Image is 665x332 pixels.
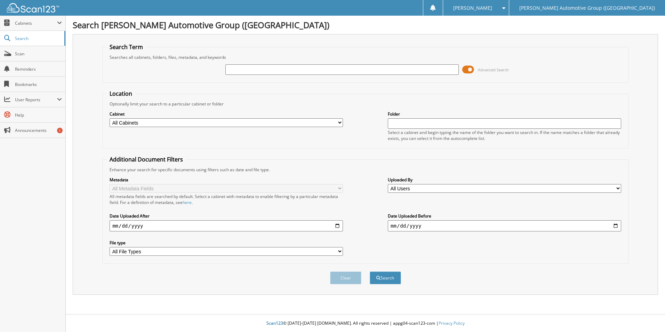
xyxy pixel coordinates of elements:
[439,320,465,326] a: Privacy Policy
[106,54,625,60] div: Searches all cabinets, folders, files, metadata, and keywords
[73,19,658,31] h1: Search [PERSON_NAME] Automotive Group ([GEOGRAPHIC_DATA])
[15,20,57,26] span: Cabinets
[266,320,283,326] span: Scan123
[15,81,62,87] span: Bookmarks
[388,129,621,141] div: Select a cabinet and begin typing the name of the folder you want to search in. If the name match...
[110,193,343,205] div: All metadata fields are searched by default. Select a cabinet with metadata to enable filtering b...
[106,156,186,163] legend: Additional Document Filters
[106,101,625,107] div: Optionally limit your search to a particular cabinet or folder
[388,220,621,231] input: end
[106,167,625,173] div: Enhance your search for specific documents using filters such as date and file type.
[388,213,621,219] label: Date Uploaded Before
[388,111,621,117] label: Folder
[478,67,509,72] span: Advanced Search
[15,51,62,57] span: Scan
[57,128,63,133] div: 1
[15,35,61,41] span: Search
[110,213,343,219] label: Date Uploaded After
[110,111,343,117] label: Cabinet
[66,315,665,332] div: © [DATE]-[DATE] [DOMAIN_NAME]. All rights reserved | appg04-scan123-com |
[106,90,136,97] legend: Location
[15,127,62,133] span: Announcements
[106,43,146,51] legend: Search Term
[15,66,62,72] span: Reminders
[7,3,59,13] img: scan123-logo-white.svg
[330,271,361,284] button: Clear
[15,112,62,118] span: Help
[388,177,621,183] label: Uploaded By
[183,199,192,205] a: here
[15,97,57,103] span: User Reports
[453,6,492,10] span: [PERSON_NAME]
[519,6,655,10] span: [PERSON_NAME] Automotive Group ([GEOGRAPHIC_DATA])
[370,271,401,284] button: Search
[110,177,343,183] label: Metadata
[110,220,343,231] input: start
[110,240,343,246] label: File type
